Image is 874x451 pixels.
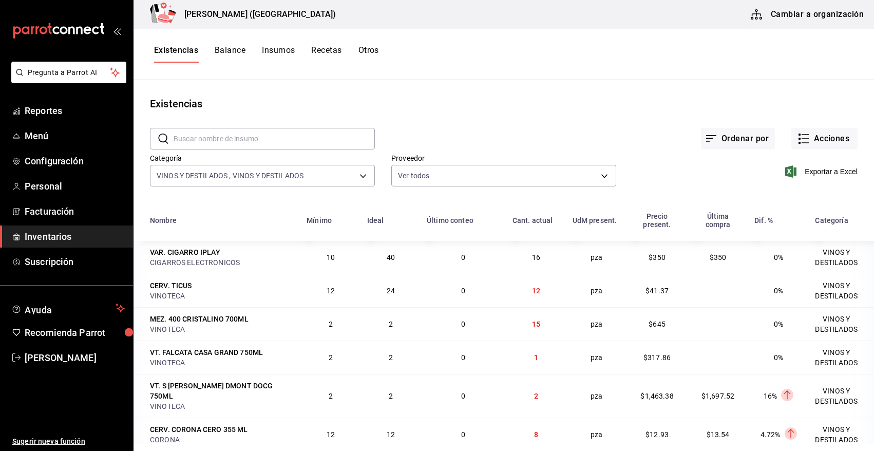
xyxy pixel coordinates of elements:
[327,253,335,261] span: 10
[215,45,245,63] button: Balance
[307,216,332,224] div: Mínimo
[150,381,294,401] div: VT. S [PERSON_NAME] DMONT DOCG 750ML
[764,392,777,400] span: 16%
[398,171,429,181] span: Ver todos
[7,74,126,85] a: Pregunta a Parrot AI
[25,104,125,118] span: Reportes
[25,351,125,365] span: [PERSON_NAME]
[150,291,294,301] div: VINOTECA
[150,247,220,257] div: VAR. CIGARRO IPLAY
[566,341,627,374] td: pza
[329,353,333,362] span: 2
[774,287,783,295] span: 0%
[461,253,465,261] span: 0
[701,128,775,149] button: Ordenar por
[174,128,375,149] input: Buscar nombre de insumo
[645,287,669,295] span: $41.37
[761,430,781,439] span: 4.72%
[461,430,465,439] span: 0
[154,45,198,63] button: Existencias
[150,324,294,334] div: VINOTECA
[11,62,126,83] button: Pregunta a Parrot AI
[12,436,125,447] span: Sugerir nueva función
[534,392,538,400] span: 2
[566,241,627,274] td: pza
[25,302,111,314] span: Ayuda
[815,216,848,224] div: Categoría
[640,392,673,400] span: $1,463.38
[150,358,294,368] div: VINOTECA
[707,430,730,439] span: $13.54
[791,128,858,149] button: Acciones
[262,45,295,63] button: Insumos
[25,179,125,193] span: Personal
[809,341,874,374] td: VINOS Y DESTILADOS
[150,347,263,358] div: VT. FALCATA CASA GRAND 750ML
[150,155,375,162] label: Categoría
[461,320,465,328] span: 0
[701,392,734,400] span: $1,697.52
[645,430,669,439] span: $12.93
[534,430,538,439] span: 8
[113,27,121,35] button: open_drawer_menu
[367,216,384,224] div: Ideal
[566,418,627,451] td: pza
[154,45,379,63] div: navigation tabs
[389,353,393,362] span: 2
[25,326,125,340] span: Recomienda Parrot
[774,253,783,261] span: 0%
[358,45,379,63] button: Otros
[389,392,393,400] span: 2
[25,230,125,243] span: Inventarios
[787,165,858,178] button: Exportar a Excel
[329,392,333,400] span: 2
[387,430,395,439] span: 12
[512,216,553,224] div: Cant. actual
[774,320,783,328] span: 0%
[25,154,125,168] span: Configuración
[387,287,395,295] span: 24
[461,287,465,295] span: 0
[534,353,538,362] span: 1
[427,216,473,224] div: Último conteo
[649,253,666,261] span: $350
[389,320,393,328] span: 2
[461,353,465,362] span: 0
[25,204,125,218] span: Facturación
[809,241,874,274] td: VINOS Y DESTILADOS
[150,401,294,411] div: VINOTECA
[157,171,303,181] span: VINOS Y DESTILADOS , VINOS Y DESTILADOS
[150,424,248,435] div: CERV. CORONA CERO 355 ML
[150,96,202,111] div: Existencias
[150,257,294,268] div: CIGARROS ELECTRONICOS
[809,374,874,418] td: VINOS Y DESTILADOS
[710,253,727,261] span: $350
[176,8,336,21] h3: [PERSON_NAME] ([GEOGRAPHIC_DATA])
[150,314,249,324] div: MEZ. 400 CRISTALINO 700ML
[809,274,874,307] td: VINOS Y DESTILADOS
[566,374,627,418] td: pza
[809,418,874,451] td: VINOS Y DESTILADOS
[694,212,742,229] div: Última compra
[391,155,616,162] label: Proveedor
[25,255,125,269] span: Suscripción
[532,253,540,261] span: 16
[150,280,192,291] div: CERV. TICUS
[150,216,177,224] div: Nombre
[532,287,540,295] span: 12
[329,320,333,328] span: 2
[566,307,627,341] td: pza
[387,253,395,261] span: 40
[28,67,110,78] span: Pregunta a Parrot AI
[327,430,335,439] span: 12
[311,45,341,63] button: Recetas
[150,435,294,445] div: CORONA
[809,307,874,341] td: VINOS Y DESTILADOS
[754,216,773,224] div: Dif. %
[573,216,617,224] div: UdM present.
[532,320,540,328] span: 15
[774,353,783,362] span: 0%
[461,392,465,400] span: 0
[633,212,681,229] div: Precio present.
